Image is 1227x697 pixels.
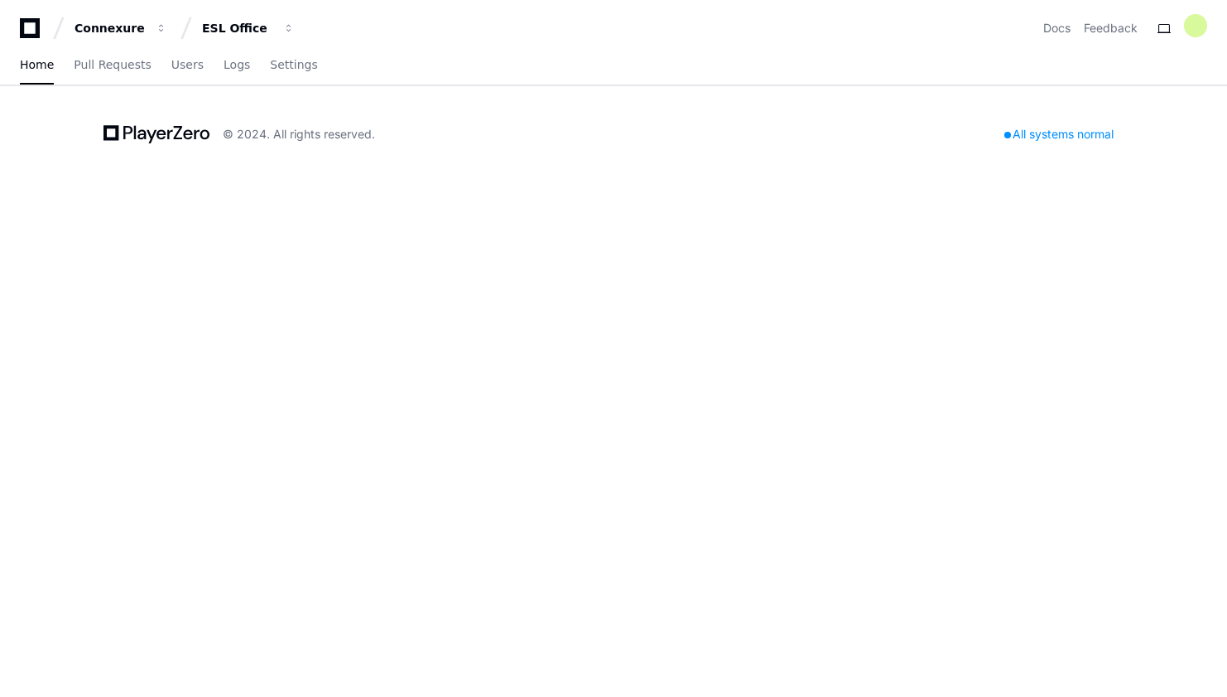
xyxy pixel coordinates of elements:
a: Settings [270,46,317,85]
a: Users [171,46,204,85]
span: Home [20,60,54,70]
div: © 2024. All rights reserved. [223,126,375,143]
div: Connexure [75,20,146,36]
span: Settings [270,60,317,70]
div: All systems normal [994,123,1124,146]
a: Logs [224,46,250,85]
a: Home [20,46,54,85]
span: Users [171,60,204,70]
div: ESL Office [202,20,273,36]
a: Docs [1043,20,1071,36]
span: Pull Requests [74,60,151,70]
button: Connexure [68,13,174,43]
button: Feedback [1084,20,1138,36]
button: ESL Office [195,13,301,43]
span: Logs [224,60,250,70]
a: Pull Requests [74,46,151,85]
